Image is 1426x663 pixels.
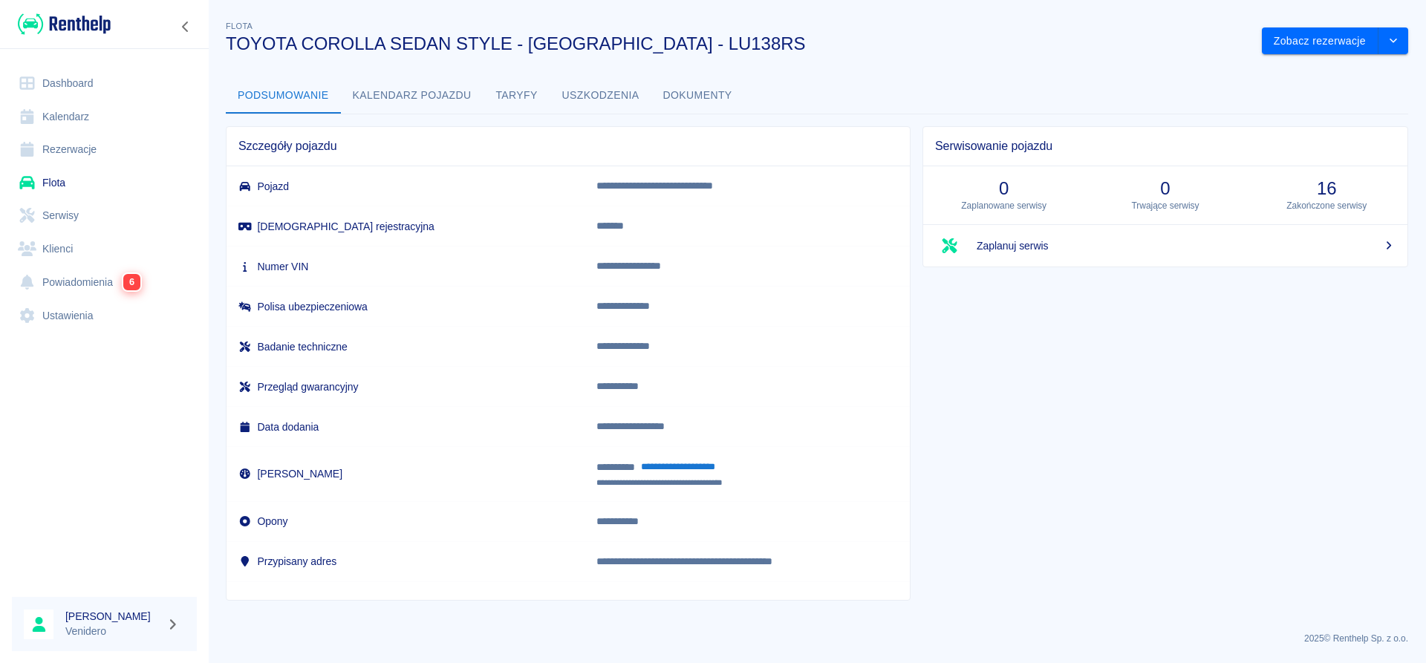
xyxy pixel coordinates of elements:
button: drop-down [1378,27,1408,55]
h6: Data dodania [238,419,573,434]
h6: Pojazd [238,179,573,194]
button: Podsumowanie [226,78,341,114]
button: Zobacz rezerwacje [1262,27,1378,55]
a: Rezerwacje [12,133,197,166]
button: Kalendarz pojazdu [341,78,484,114]
span: Zaplanuj serwis [977,238,1396,254]
a: Powiadomienia6 [12,265,197,299]
p: Venidero [65,624,160,639]
a: 0Zaplanowane serwisy [923,166,1084,224]
img: Renthelp logo [18,12,111,36]
h3: 0 [1096,178,1234,199]
h3: 0 [935,178,1072,199]
a: Klienci [12,232,197,266]
h6: Przegląd gwarancyjny [238,379,573,394]
h6: [PERSON_NAME] [65,609,160,624]
p: Trwające serwisy [1096,199,1234,212]
a: Renthelp logo [12,12,111,36]
a: Ustawienia [12,299,197,333]
span: Flota [226,22,253,30]
h6: Numer VIN [238,259,573,274]
button: Dokumenty [651,78,744,114]
a: 16Zakończone serwisy [1246,166,1407,224]
h6: Opony [238,514,573,529]
h6: Przypisany adres [238,554,573,569]
span: Serwisowanie pojazdu [935,139,1396,154]
p: Zaplanowane serwisy [935,199,1072,212]
p: Zakończone serwisy [1258,199,1396,212]
a: Kalendarz [12,100,197,134]
a: Flota [12,166,197,200]
span: Szczegóły pojazdu [238,139,898,154]
button: Taryfy [484,78,550,114]
a: Zaplanuj serwis [923,225,1407,267]
p: 2025 © Renthelp Sp. z o.o. [226,632,1408,645]
h6: [DEMOGRAPHIC_DATA] rejestracyjna [238,219,573,234]
h6: Polisa ubezpieczeniowa [238,299,573,314]
h6: Badanie techniczne [238,339,573,354]
span: 6 [123,274,140,291]
a: Serwisy [12,199,197,232]
button: Zwiń nawigację [175,17,197,36]
h3: TOYOTA COROLLA SEDAN STYLE - [GEOGRAPHIC_DATA] - LU138RS [226,33,1250,54]
h6: [PERSON_NAME] [238,466,573,481]
a: Dashboard [12,67,197,100]
h3: 16 [1258,178,1396,199]
button: Uszkodzenia [550,78,651,114]
a: 0Trwające serwisy [1084,166,1246,224]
